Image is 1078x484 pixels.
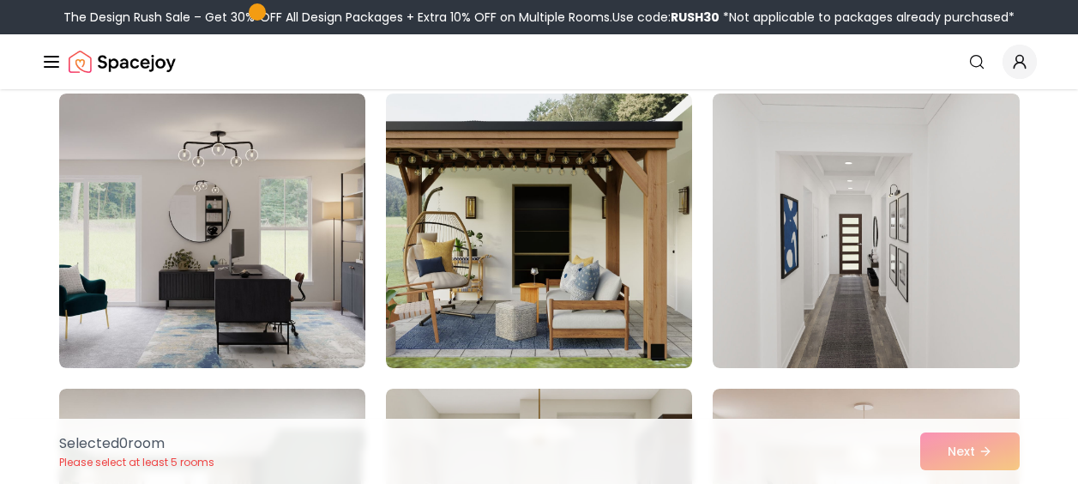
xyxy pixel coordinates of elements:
p: Please select at least 5 rooms [59,456,214,469]
img: Room room-1 [59,94,365,368]
img: Room room-2 [386,94,692,368]
p: Selected 0 room [59,433,214,454]
div: The Design Rush Sale – Get 30% OFF All Design Packages + Extra 10% OFF on Multiple Rooms. [63,9,1015,26]
b: RUSH30 [671,9,720,26]
a: Spacejoy [69,45,176,79]
nav: Global [41,34,1037,89]
img: Spacejoy Logo [69,45,176,79]
span: Use code: [612,9,720,26]
span: *Not applicable to packages already purchased* [720,9,1015,26]
img: Room room-3 [713,94,1019,368]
